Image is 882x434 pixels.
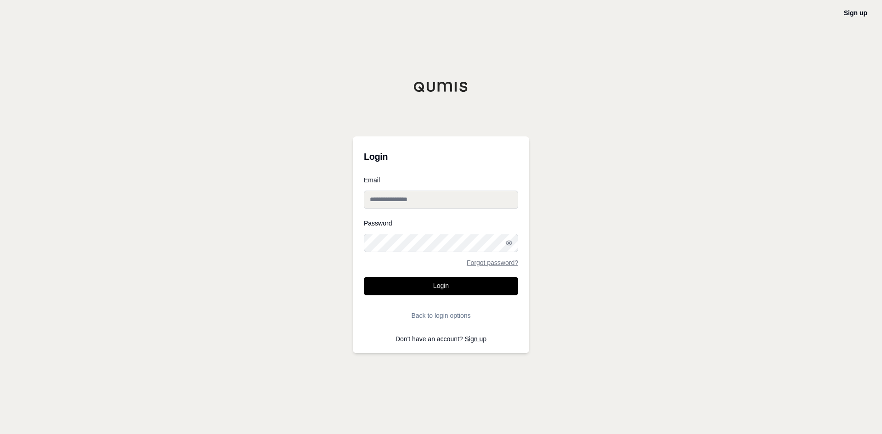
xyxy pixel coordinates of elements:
[364,220,518,226] label: Password
[364,177,518,183] label: Email
[465,335,486,343] a: Sign up
[844,9,867,17] a: Sign up
[364,277,518,295] button: Login
[364,306,518,325] button: Back to login options
[364,147,518,166] h3: Login
[413,81,469,92] img: Qumis
[467,259,518,266] a: Forgot password?
[364,336,518,342] p: Don't have an account?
